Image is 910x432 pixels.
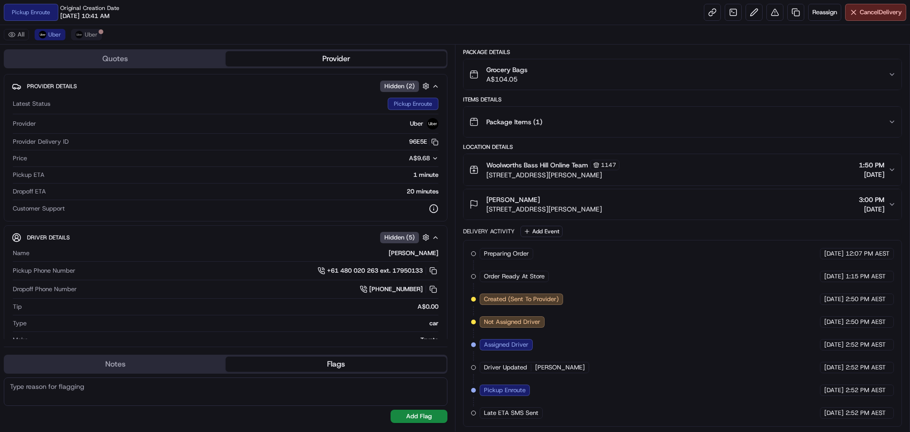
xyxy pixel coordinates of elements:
span: [DATE] [824,249,844,258]
span: Original Creation Date [60,4,119,12]
span: +61 480 020 263 ext. 17950133 [327,267,423,275]
a: 📗Knowledge Base [6,134,76,151]
span: [DATE] [824,386,844,395]
span: 3:00 PM [859,195,884,204]
span: Pickup ETA [13,171,45,179]
button: A$9.68 [355,154,438,163]
button: All [4,29,29,40]
button: Provider DetailsHidden (2) [12,78,439,94]
div: Delivery Activity [463,228,515,235]
button: Hidden (5) [380,231,432,243]
span: Cancel Delivery [860,8,902,17]
img: uber-new-logo.jpeg [75,31,83,38]
div: Toyota [32,336,438,344]
span: Customer Support [13,204,65,213]
img: Nash [9,9,28,28]
a: Powered byPylon [67,160,115,168]
span: 2:50 PM AEST [846,318,886,326]
a: 💻API Documentation [76,134,156,151]
img: 1736555255976-a54dd68f-1ca7-489b-9aae-adbdc363a1c4 [9,91,27,108]
span: Pickup Enroute [484,386,526,395]
span: Provider Details [27,83,77,90]
span: Pylon [94,161,115,168]
div: Package Details [463,48,902,56]
span: [PERSON_NAME] [486,195,540,204]
span: 1:15 PM AEST [846,272,886,281]
div: 💻 [80,138,88,146]
span: Preparing Order [484,249,529,258]
div: 1 minute [48,171,438,179]
img: uber-new-logo.jpeg [39,31,46,38]
p: Welcome 👋 [9,38,173,53]
button: Reassign [808,4,841,21]
span: 2:52 PM AEST [846,363,886,372]
span: [PHONE_NUMBER] [369,285,423,294]
input: Clear [25,61,156,71]
button: Start new chat [161,93,173,105]
span: [PERSON_NAME] [535,363,585,372]
button: Add Event [520,226,563,237]
span: Tip [13,303,22,311]
button: Uber [71,29,102,40]
span: Name [13,249,29,257]
span: Dropoff Phone Number [13,285,77,294]
span: Late ETA SMS Sent [484,409,538,417]
span: [STREET_ADDRESS][PERSON_NAME] [486,170,619,180]
span: Uber [85,31,98,38]
span: [DATE] [824,272,844,281]
button: Hidden (2) [380,80,432,92]
span: Provider [13,119,36,128]
span: [DATE] [859,170,884,179]
button: Add Flag [391,410,447,423]
span: Uber [48,31,61,38]
span: [DATE] [859,204,884,214]
span: Order Ready At Store [484,272,545,281]
div: We're available if you need us! [32,100,120,108]
span: Provider Delivery ID [13,138,69,146]
span: [DATE] 10:41 AM [60,12,109,20]
button: Provider [226,51,446,66]
span: Not Assigned Driver [484,318,540,326]
button: Woolworths Bass Hill Online Team1147[STREET_ADDRESS][PERSON_NAME]1:50 PM[DATE] [464,154,901,185]
span: Knowledge Base [19,138,73,147]
span: A$104.05 [486,74,528,84]
span: Pickup Phone Number [13,267,75,275]
span: 2:52 PM AEST [846,386,886,395]
span: A$9.68 [409,154,430,162]
button: Flags [226,357,446,372]
span: Type [13,319,27,328]
span: Uber [410,119,423,128]
img: uber-new-logo.jpeg [427,118,438,129]
a: [PHONE_NUMBER] [360,284,438,294]
div: Items Details [463,96,902,103]
span: Hidden ( 2 ) [384,82,415,91]
button: Grocery BagsA$104.05 [464,59,901,90]
span: Latest Status [13,100,50,108]
span: Dropoff ETA [13,187,46,196]
span: 1147 [601,161,616,169]
span: Reassign [812,8,837,17]
span: API Documentation [90,138,152,147]
div: [PERSON_NAME] [33,249,438,257]
button: Uber [35,29,65,40]
span: Woolworths Bass Hill Online Team [486,160,588,170]
span: [STREET_ADDRESS][PERSON_NAME] [486,204,602,214]
div: 20 minutes [50,187,438,196]
div: A$0.00 [26,303,438,311]
span: Make [13,336,28,344]
span: [DATE] [824,340,844,349]
button: Driver DetailsHidden (5) [12,230,439,245]
span: [DATE] [824,409,844,417]
a: +61 480 020 263 ext. 17950133 [318,266,438,276]
button: [PERSON_NAME][STREET_ADDRESS][PERSON_NAME]3:00 PM[DATE] [464,189,901,220]
button: Notes [5,357,226,372]
div: Location Details [463,143,902,151]
div: 📗 [9,138,17,146]
span: [DATE] [824,295,844,303]
button: Quotes [5,51,226,66]
span: 2:52 PM AEST [846,409,886,417]
span: Created (Sent To Provider) [484,295,559,303]
span: Driver Updated [484,363,527,372]
span: Package Items ( 1 ) [486,117,542,127]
